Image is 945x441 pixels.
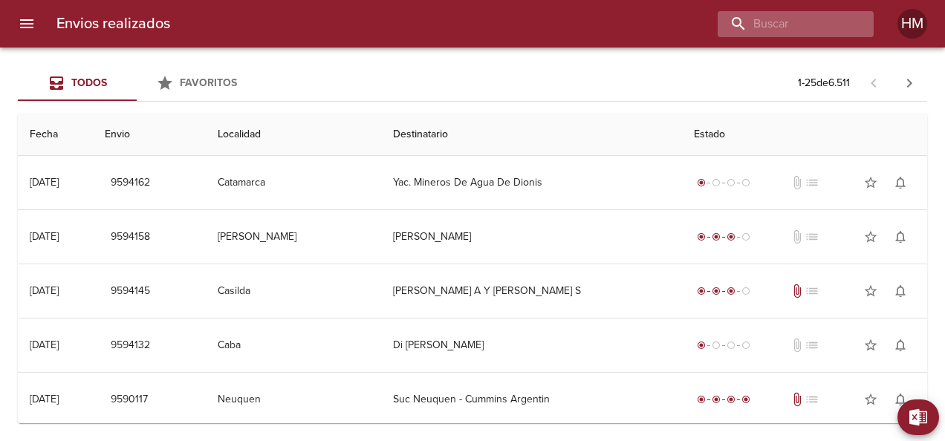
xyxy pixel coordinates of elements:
th: Localidad [206,114,381,156]
span: radio_button_checked [697,178,706,187]
button: Agregar a favoritos [856,222,886,252]
span: 9594162 [111,174,150,192]
span: notifications_none [893,392,908,407]
div: [DATE] [30,339,59,351]
span: No tiene pedido asociado [805,229,819,244]
button: 9590117 [105,386,154,414]
span: star_border [863,284,878,298]
span: No tiene pedido asociado [805,284,819,298]
span: radio_button_checked [697,287,706,295]
span: radio_button_unchecked [741,287,750,295]
span: radio_button_checked [727,395,735,404]
div: HM [897,9,927,39]
span: radio_button_checked [712,287,721,295]
button: Activar notificaciones [886,330,915,360]
h6: Envios realizados [56,12,170,36]
span: star_border [863,229,878,244]
button: Agregar a favoritos [856,168,886,197]
span: notifications_none [893,284,908,298]
button: Activar notificaciones [886,168,915,197]
span: radio_button_unchecked [712,178,721,187]
button: 9594162 [105,169,156,197]
span: radio_button_checked [697,395,706,404]
span: notifications_none [893,175,908,190]
span: star_border [863,175,878,190]
th: Estado [682,114,927,156]
span: radio_button_unchecked [741,341,750,350]
input: buscar [718,11,848,37]
th: Destinatario [381,114,683,156]
button: 9594158 [105,223,156,251]
span: radio_button_checked [727,232,735,241]
span: No tiene documentos adjuntos [790,175,805,190]
span: 9594145 [111,282,150,301]
div: [DATE] [30,230,59,243]
span: radio_button_checked [712,232,721,241]
span: No tiene pedido asociado [805,392,819,407]
p: 1 - 25 de 6.511 [798,76,850,91]
td: Catamarca [206,156,381,209]
span: 9594158 [111,228,150,246]
td: [PERSON_NAME] A Y [PERSON_NAME] S [381,264,683,318]
div: Generado [694,338,753,353]
div: [DATE] [30,176,59,189]
span: star_border [863,392,878,407]
span: radio_button_unchecked [727,178,735,187]
span: radio_button_checked [697,232,706,241]
td: Casilda [206,264,381,318]
span: Todos [71,76,107,89]
div: [DATE] [30,284,59,297]
button: Agregar a favoritos [856,330,886,360]
span: radio_button_unchecked [741,232,750,241]
span: Favoritos [180,76,237,89]
button: Agregar a favoritos [856,385,886,414]
div: Entregado [694,392,753,407]
span: radio_button_unchecked [712,341,721,350]
td: Yac. Mineros De Agua De Dionis [381,156,683,209]
span: radio_button_checked [741,395,750,404]
span: 9594132 [111,336,150,355]
span: radio_button_checked [727,287,735,295]
span: notifications_none [893,338,908,353]
td: Di [PERSON_NAME] [381,318,683,372]
button: Activar notificaciones [886,222,915,252]
div: En viaje [694,229,753,244]
td: Neuquen [206,373,381,426]
span: radio_button_checked [712,395,721,404]
button: 9594145 [105,278,156,305]
span: radio_button_unchecked [741,178,750,187]
span: Pagina anterior [856,75,892,90]
span: 9590117 [111,391,148,409]
span: notifications_none [893,229,908,244]
button: menu [9,6,45,42]
span: No tiene documentos adjuntos [790,229,805,244]
span: Tiene documentos adjuntos [790,284,805,298]
td: [PERSON_NAME] [206,210,381,264]
button: Activar notificaciones [886,276,915,306]
td: Caba [206,318,381,372]
div: Generado [694,175,753,190]
span: No tiene documentos adjuntos [790,338,805,353]
th: Envio [93,114,206,156]
td: Suc Neuquen - Cummins Argentin [381,373,683,426]
span: radio_button_checked [697,341,706,350]
button: Agregar a favoritos [856,276,886,306]
span: Tiene documentos adjuntos [790,392,805,407]
span: No tiene pedido asociado [805,338,819,353]
span: Pagina siguiente [892,65,927,101]
div: [DATE] [30,393,59,405]
span: radio_button_unchecked [727,341,735,350]
button: Activar notificaciones [886,385,915,414]
span: No tiene pedido asociado [805,175,819,190]
th: Fecha [18,114,93,156]
td: [PERSON_NAME] [381,210,683,264]
button: 9594132 [105,332,156,359]
div: Tabs Envios [18,65,256,101]
span: star_border [863,338,878,353]
button: Exportar Excel [897,399,939,435]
